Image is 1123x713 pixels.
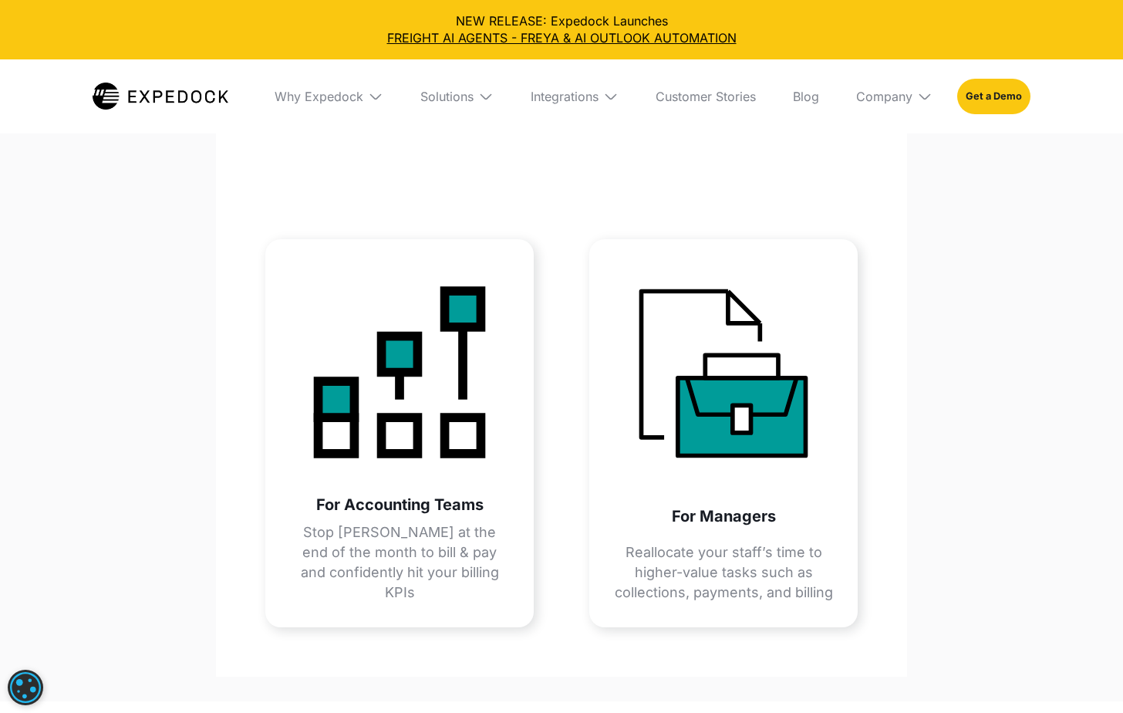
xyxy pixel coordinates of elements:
[290,522,509,603] p: Stop [PERSON_NAME] at the end of the month to bill & pay and confidently hit your billing KPIs
[643,59,768,133] a: Customer Stories
[420,89,474,104] div: Solutions
[12,12,1111,47] div: NEW RELEASE: Expedock Launches
[866,546,1123,713] iframe: Chat Widget
[408,59,506,133] div: Solutions
[856,89,912,104] div: Company
[316,493,484,516] p: For Accounting Teams
[262,59,396,133] div: Why Expedock
[957,79,1030,114] a: Get a Demo
[518,59,631,133] div: Integrations
[614,542,833,603] p: Reallocate your staff’s time to higher-value tasks such as collections, payments, and billing
[844,59,945,133] div: Company
[672,505,776,528] p: For Managers
[12,29,1111,46] a: FREIGHT AI AGENTS - FREYA & AI OUTLOOK AUTOMATION
[531,89,599,104] div: Integrations
[781,59,831,133] a: Blog
[275,89,363,104] div: Why Expedock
